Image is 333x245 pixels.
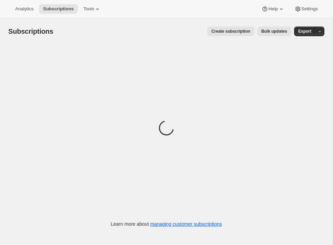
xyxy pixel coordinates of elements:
[257,4,289,14] button: Help
[111,221,222,227] p: Learn more about
[294,26,315,36] button: Export
[290,4,322,14] button: Settings
[11,4,38,14] button: Analytics
[257,26,291,36] button: Bulk updates
[39,4,78,14] button: Subscriptions
[298,29,311,34] span: Export
[79,4,105,14] button: Tools
[43,6,74,12] span: Subscriptions
[207,26,254,36] button: Create subscription
[301,6,318,12] span: Settings
[268,6,278,12] span: Help
[83,6,94,12] span: Tools
[150,221,222,227] a: managing customer subscriptions
[211,29,250,34] span: Create subscription
[15,6,33,12] span: Analytics
[8,28,53,35] span: Subscriptions
[261,29,287,34] span: Bulk updates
